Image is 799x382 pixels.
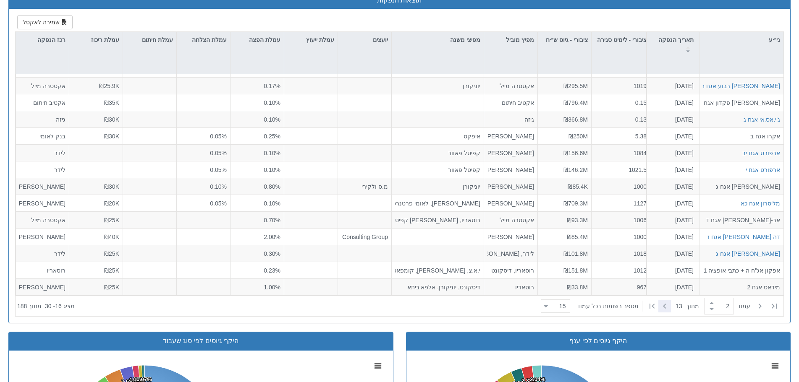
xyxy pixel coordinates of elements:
div: [DATE] [650,132,694,140]
button: ארפורט אגח י [746,165,780,174]
span: ₪30K [104,183,119,190]
div: דיסקונט, יוניקורן, אלפא ביתא [395,283,480,291]
div: [PERSON_NAME] אגח ג [703,182,780,190]
div: מפיצי משנה [392,32,484,48]
div: עמלת חיתום [123,32,176,48]
div: אקרו אגח ב [703,132,780,140]
button: שמירה לאקסל [17,15,73,29]
div: מ.ס ולקירי [341,182,388,190]
div: ‏מציג 16 - 30 ‏ מתוך 188 [17,297,75,315]
button: [PERSON_NAME] רבוע אגח ח [701,81,780,90]
span: ₪25K [104,250,119,257]
div: 0.05% [180,148,227,157]
div: [DATE] [650,182,694,190]
div: תאריך הנפקה [647,32,699,57]
div: רוסאריו [487,283,534,291]
span: ₪35K [104,99,119,106]
div: [DATE] [650,115,694,123]
div: [PERSON_NAME] קפיטל [19,199,65,207]
div: 2.00% [234,232,280,241]
div: [PERSON_NAME] [487,165,534,174]
button: ג'י.אס.אי אגח ג [744,115,780,123]
div: [DATE] [650,216,694,224]
div: ‏ מתוך [537,297,782,315]
div: מליסרון אגח כא [741,199,780,207]
div: 0.13 [595,115,647,123]
div: גיזה [487,115,534,123]
div: 0.70% [234,216,280,224]
span: ₪156.6M [563,149,588,156]
div: 0.05% [180,132,227,140]
span: ₪146.2M [563,166,588,173]
div: עמלת הצלחה [177,32,230,48]
div: 0.17% [234,81,280,90]
div: יועצים [338,32,391,48]
div: רכז הנפקה [16,32,69,48]
span: 13 [676,302,686,310]
div: איפקס [395,132,480,140]
div: [PERSON_NAME] [487,132,534,140]
div: [DATE] [650,165,694,174]
span: ₪366.8M [563,116,588,122]
div: [PERSON_NAME] חיתום [487,182,534,190]
span: ₪151.8M [563,267,588,273]
div: רוסאריו, דיסקונט [487,266,534,274]
span: ₪30K [104,116,119,122]
div: 1006 [595,216,647,224]
span: ₪796.4M [563,99,588,106]
span: ₪20K [104,200,119,206]
span: ₪85.4M [567,233,588,240]
div: אקסטרה מייל [19,81,65,90]
div: 1019 [595,81,647,90]
div: עמלת הפצה [231,32,284,48]
span: ₪25K [104,216,119,223]
span: ₪250M [568,133,588,139]
div: [DATE] [650,81,694,90]
div: [PERSON_NAME] [19,283,65,291]
div: ציבורי - גיוס ש״ח [538,32,591,57]
div: [DATE] [650,199,694,207]
div: Victory Consulting Group [341,232,388,241]
div: היקף גיוסים לפי ענף [413,336,784,346]
div: [DATE] [650,232,694,241]
span: ₪40K [104,233,119,240]
div: [PERSON_NAME] [19,232,65,241]
div: 1000 [595,232,647,241]
div: לידר, [PERSON_NAME] קפיטל [487,249,534,257]
div: אקטיב חיתום [487,98,534,107]
div: 0.10% [180,182,227,190]
span: ₪93.3M [567,216,588,223]
div: דה [PERSON_NAME] אגח ז [707,232,780,241]
span: ₪101.8M [563,250,588,257]
div: 1084 [595,148,647,157]
div: [PERSON_NAME] חיתום [19,182,65,190]
div: [PERSON_NAME] קפיטל [487,199,534,207]
div: 0.10% [234,148,280,157]
div: אקטיב חיתום [19,98,65,107]
div: 0.10% [234,115,280,123]
div: 0.05% [180,199,227,207]
div: עמלת ריכוז [69,32,123,48]
div: 1000 [595,182,647,190]
div: [PERSON_NAME], לאומי פרטנרס, לידר, [PERSON_NAME], [PERSON_NAME] חיתום, איפקס, יוניקורן [395,199,480,207]
span: ₪295.5M [563,82,588,89]
div: 0.10% [234,165,280,174]
span: ₪25.9K [99,82,119,89]
div: רוסאריו, [PERSON_NAME] קפיטל, יוניקורן, אלפא ביתא [395,216,480,224]
div: בנק לאומי [19,132,65,140]
div: לידר [19,165,65,174]
div: אב-[PERSON_NAME] אגח ד [703,216,780,224]
div: 0.15 [595,98,647,107]
div: 0.25% [234,132,280,140]
div: קפיטל פאוור [395,165,480,174]
div: [DATE] [650,249,694,257]
span: ‏מספר רשומות בכל עמוד [577,302,639,310]
div: ני״ע [699,32,783,48]
div: 5.38 [595,132,647,140]
button: [PERSON_NAME] אגח ג [716,249,780,257]
div: יוניקורן [395,182,480,190]
div: 0.10% [234,199,280,207]
div: [PERSON_NAME] [487,148,534,157]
